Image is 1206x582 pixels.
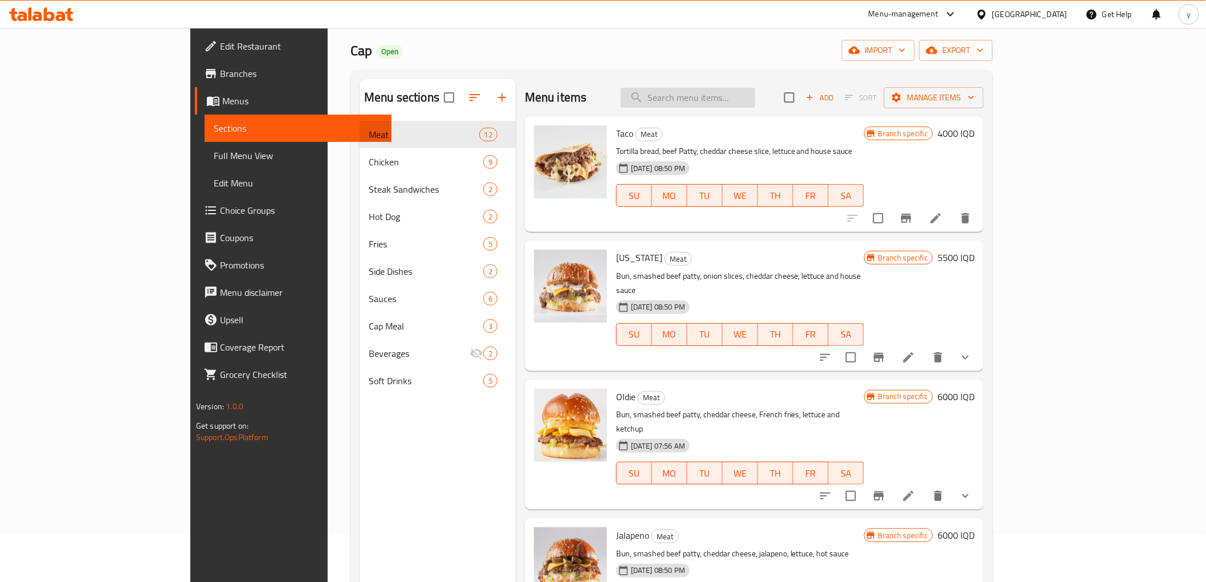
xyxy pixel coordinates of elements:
[812,344,839,371] button: sort-choices
[488,84,516,111] button: Add section
[992,8,1068,21] div: [GEOGRAPHIC_DATA]
[621,326,647,343] span: SU
[652,462,687,485] button: MO
[657,188,683,204] span: MO
[839,484,863,508] span: Select to update
[220,204,382,217] span: Choice Groups
[621,465,647,482] span: SU
[798,465,824,482] span: FR
[869,7,939,21] div: Menu-management
[483,237,498,251] div: items
[727,188,753,204] span: WE
[616,269,864,298] p: Bun, smashed beef patty, onion slices, cheddar cheese, lettuce and house sauce
[929,211,943,225] a: Edit menu item
[220,258,382,272] span: Promotions
[196,399,224,414] span: Version:
[369,292,483,306] div: Sauces
[616,547,864,561] p: Bun, smashed beef patty, cheddar cheese, jalapeno, lettuce, hot sauce
[758,323,793,346] button: TH
[865,344,893,371] button: Branch-specific-item
[952,482,979,510] button: show more
[616,323,652,346] button: SU
[220,368,382,381] span: Grocery Checklist
[369,374,483,388] span: Soft Drinks
[360,340,516,367] div: Beverages2
[919,40,993,61] button: export
[616,125,633,142] span: Taco
[636,128,662,141] span: Meat
[437,86,461,109] span: Select all sections
[839,345,863,369] span: Select to update
[657,326,683,343] span: MO
[360,176,516,203] div: Steak Sandwiches2
[369,182,483,196] span: Steak Sandwiches
[484,266,497,277] span: 2
[893,91,975,105] span: Manage items
[195,60,392,87] a: Branches
[369,128,479,141] span: Meat
[938,125,975,141] h6: 4000 IQD
[829,323,864,346] button: SA
[626,302,690,312] span: [DATE] 08:50 PM
[196,430,268,445] a: Support.OpsPlatform
[687,462,723,485] button: TU
[793,323,829,346] button: FR
[638,391,665,405] div: Meat
[369,237,483,251] div: Fries
[616,408,864,436] p: Bun, smashed beef patty, cheddar cheese, French fries, lettuce and ketchup
[360,258,516,285] div: Side Dishes2
[924,482,952,510] button: delete
[220,39,382,53] span: Edit Restaurant
[893,205,920,232] button: Branch-specific-item
[938,250,975,266] h6: 5500 IQD
[484,157,497,168] span: 9
[195,306,392,333] a: Upsell
[220,231,382,245] span: Coupons
[195,251,392,279] a: Promotions
[360,148,516,176] div: Chicken9
[833,188,859,204] span: SA
[763,326,789,343] span: TH
[959,489,972,503] svg: Show Choices
[534,389,607,462] img: Oldie
[220,67,382,80] span: Branches
[483,319,498,333] div: items
[812,482,839,510] button: sort-choices
[851,43,906,58] span: import
[483,374,498,388] div: items
[483,347,498,360] div: items
[793,184,829,207] button: FR
[480,129,497,140] span: 12
[195,361,392,388] a: Grocery Checklist
[616,184,652,207] button: SU
[652,184,687,207] button: MO
[360,121,516,148] div: Meat12
[652,530,678,543] span: Meat
[525,89,587,106] h2: Menu items
[692,326,718,343] span: TU
[798,326,824,343] span: FR
[763,188,789,204] span: TH
[369,319,483,333] div: Cap Meal
[621,188,647,204] span: SU
[842,40,915,61] button: import
[651,530,679,543] div: Meat
[804,91,835,104] span: Add
[865,482,893,510] button: Branch-specific-item
[829,462,864,485] button: SA
[833,465,859,482] span: SA
[763,465,789,482] span: TH
[360,367,516,394] div: Soft Drinks5
[902,351,915,364] a: Edit menu item
[626,441,690,451] span: [DATE] 07:56 AM
[665,253,691,266] span: Meat
[874,530,932,541] span: Branch specific
[195,333,392,361] a: Coverage Report
[687,184,723,207] button: TU
[952,344,979,371] button: show more
[727,326,753,343] span: WE
[483,155,498,169] div: items
[758,184,793,207] button: TH
[205,142,392,169] a: Full Menu View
